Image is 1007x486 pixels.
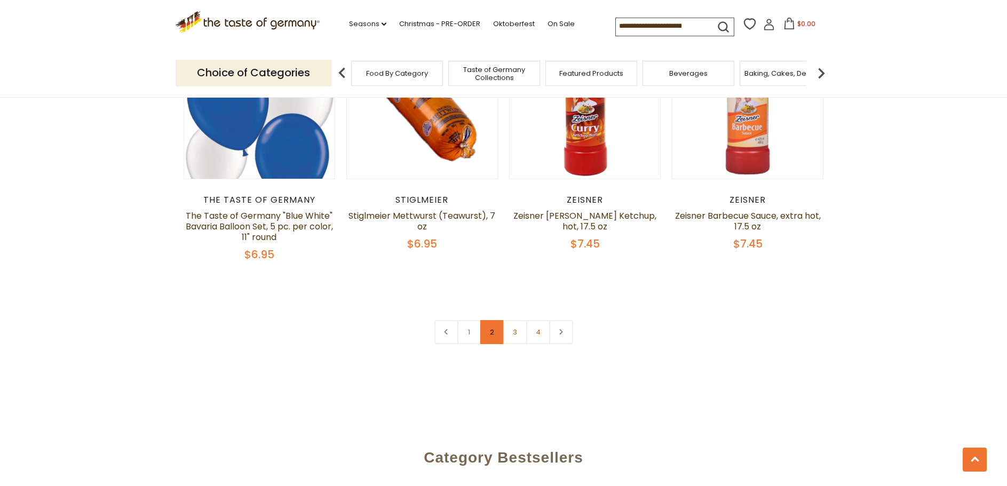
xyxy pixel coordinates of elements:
img: previous arrow [331,62,353,84]
a: Stiglmeier Mettwurst (Teawurst), 7 oz [348,210,495,233]
a: 4 [526,320,550,344]
span: $6.95 [244,247,274,262]
a: 2 [480,320,504,344]
span: $7.45 [570,236,600,251]
a: Baking, Cakes, Desserts [744,69,827,77]
img: Stiglmeier Mettwurst (Teawurst), 7 oz [347,28,498,179]
a: Oktoberfest [493,18,535,30]
img: next arrow [811,62,832,84]
div: Category Bestsellers [133,433,875,477]
a: Food By Category [366,69,428,77]
a: Zeisner Barbecue Sauce, extra hot, 17.5 oz [675,210,821,233]
a: The Taste of Germany "Blue White" Bavaria Balloon Set, 5 pc. per color, 11" round [186,210,333,243]
a: Beverages [669,69,708,77]
a: Featured Products [559,69,623,77]
a: Christmas - PRE-ORDER [399,18,480,30]
span: $7.45 [733,236,763,251]
span: $6.95 [407,236,437,251]
div: Zeisner [672,195,824,205]
span: $0.00 [797,19,815,28]
a: 1 [457,320,481,344]
img: The Taste of Germany "Blue White" Bavaria Balloon Set, 5 pc. per color, 11" round [184,28,335,179]
img: Zeisner Curry Ketchup, hot, 17.5 oz [510,28,661,179]
a: Zeisner [PERSON_NAME] Ketchup, hot, 17.5 oz [513,210,656,233]
a: 3 [503,320,527,344]
a: On Sale [548,18,575,30]
p: Choice of Categories [176,60,331,86]
div: Zeisner [509,195,661,205]
a: Seasons [349,18,386,30]
div: Stiglmeier [346,195,498,205]
button: $0.00 [777,18,822,34]
a: Taste of Germany Collections [451,66,537,82]
div: The Taste of Germany [184,195,336,205]
img: Zeisner Barbecue Sauce, extra hot, 17.5 oz [672,28,823,179]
